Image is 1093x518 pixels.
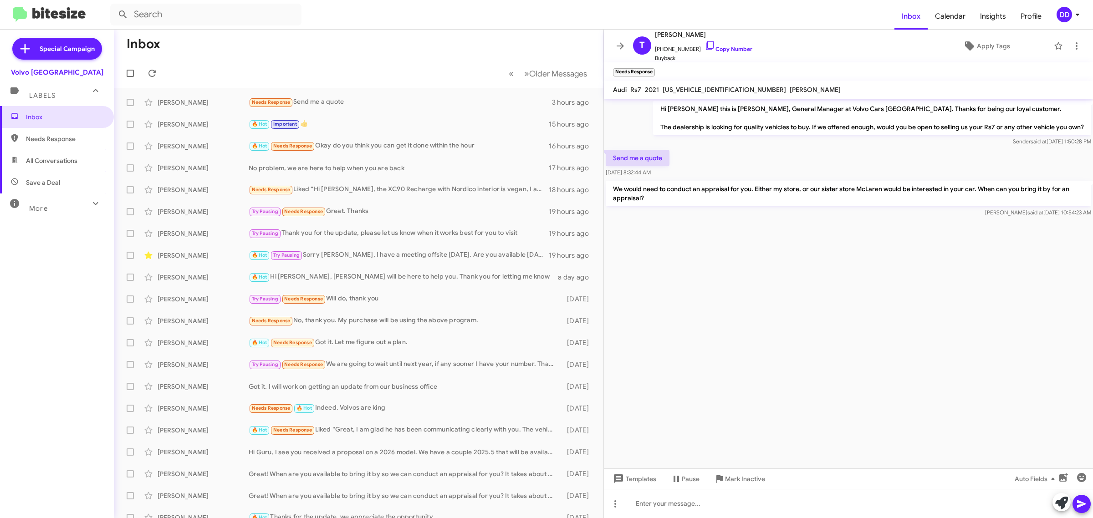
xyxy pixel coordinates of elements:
[158,295,249,304] div: [PERSON_NAME]
[158,360,249,369] div: [PERSON_NAME]
[29,91,56,100] span: Labels
[127,37,160,51] h1: Inbox
[252,230,278,236] span: Try Pausing
[985,209,1091,216] span: [PERSON_NAME] [DATE] 10:54:23 AM
[1007,471,1066,487] button: Auto Fields
[273,252,300,258] span: Try Pausing
[653,101,1091,135] p: Hi [PERSON_NAME] this is [PERSON_NAME], General Manager at Volvo Cars [GEOGRAPHIC_DATA]. Thanks f...
[606,150,669,166] p: Send me a quote
[558,447,596,457] div: [DATE]
[252,318,291,324] span: Needs Response
[1013,138,1091,145] span: Sender [DATE] 1:50:28 PM
[158,469,249,478] div: [PERSON_NAME]
[273,121,297,127] span: Important
[549,251,596,260] div: 19 hours ago
[158,316,249,325] div: [PERSON_NAME]
[249,469,558,478] div: Great! When are you available to bring it by so we can conduct an appraisal for you? It takes abo...
[273,143,312,149] span: Needs Response
[519,64,592,83] button: Next
[249,163,549,173] div: No problem, we are here to help when you are back
[790,86,841,94] span: [PERSON_NAME]
[249,119,549,129] div: 👍
[558,382,596,391] div: [DATE]
[707,471,772,487] button: Mark Inactive
[158,273,249,282] div: [PERSON_NAME]
[249,359,558,370] div: We are going to wait until next year, if any sooner I have your number. Thanks
[558,426,596,435] div: [DATE]
[249,97,552,107] div: Send me a quote
[558,316,596,325] div: [DATE]
[977,38,1010,54] span: Apply Tags
[249,315,558,326] div: No, thank you. My purchase will be using the above program.
[252,274,267,280] span: 🔥 Hot
[158,251,249,260] div: [PERSON_NAME]
[630,86,641,94] span: Rs7
[158,207,249,216] div: [PERSON_NAME]
[249,206,549,217] div: Great. Thanks
[158,447,249,457] div: [PERSON_NAME]
[249,141,549,151] div: Okay do you think you can get it done within the hour
[604,471,664,487] button: Templates
[664,471,707,487] button: Pause
[606,181,1091,206] p: We would need to conduct an appraisal for you. Either my store, or our sister store McLaren would...
[1027,209,1043,216] span: said at
[158,185,249,194] div: [PERSON_NAME]
[655,54,752,63] span: Buyback
[158,491,249,500] div: [PERSON_NAME]
[158,142,249,151] div: [PERSON_NAME]
[252,121,267,127] span: 🔥 Hot
[252,187,291,193] span: Needs Response
[296,405,312,411] span: 🔥 Hot
[894,3,928,30] a: Inbox
[158,229,249,238] div: [PERSON_NAME]
[705,46,752,52] a: Copy Number
[11,68,103,77] div: Volvo [GEOGRAPHIC_DATA]
[503,64,519,83] button: Previous
[973,3,1013,30] a: Insights
[504,64,592,83] nav: Page navigation example
[549,229,596,238] div: 19 hours ago
[558,295,596,304] div: [DATE]
[1015,471,1058,487] span: Auto Fields
[12,38,102,60] a: Special Campaign
[252,361,278,367] span: Try Pausing
[1013,3,1049,30] a: Profile
[1049,7,1083,22] button: DD
[249,447,558,457] div: Hi Guru, I see you received a proposal on a 2026 model. We have a couple 2025.5 that will be avai...
[40,44,95,53] span: Special Campaign
[252,252,267,258] span: 🔥 Hot
[252,143,267,149] span: 🔥 Hot
[725,471,765,487] span: Mark Inactive
[655,40,752,54] span: [PHONE_NUMBER]
[110,4,301,25] input: Search
[549,207,596,216] div: 19 hours ago
[249,184,549,195] div: Liked “Hi [PERSON_NAME], the XC90 Recharge with Nordico interior is vegan, I am not quite sure ab...
[549,142,596,151] div: 16 hours ago
[252,405,291,411] span: Needs Response
[613,86,627,94] span: Audi
[928,3,973,30] span: Calendar
[558,338,596,347] div: [DATE]
[655,29,752,40] span: [PERSON_NAME]
[529,69,587,79] span: Older Messages
[158,98,249,107] div: [PERSON_NAME]
[284,296,323,302] span: Needs Response
[249,228,549,239] div: Thank you for the update, please let us know when it works best for you to visit
[558,491,596,500] div: [DATE]
[158,120,249,129] div: [PERSON_NAME]
[645,86,659,94] span: 2021
[249,337,558,348] div: Got it. Let me figure out a plan.
[606,169,651,176] span: [DATE] 8:32:44 AM
[558,404,596,413] div: [DATE]
[26,112,103,122] span: Inbox
[252,208,278,214] span: Try Pausing
[284,361,323,367] span: Needs Response
[249,272,558,282] div: Hi [PERSON_NAME], [PERSON_NAME] will be here to help you. Thank you for letting me know
[158,163,249,173] div: [PERSON_NAME]
[26,156,77,165] span: All Conversations
[249,403,558,413] div: Indeed. Volvos are king
[509,68,514,79] span: «
[158,338,249,347] div: [PERSON_NAME]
